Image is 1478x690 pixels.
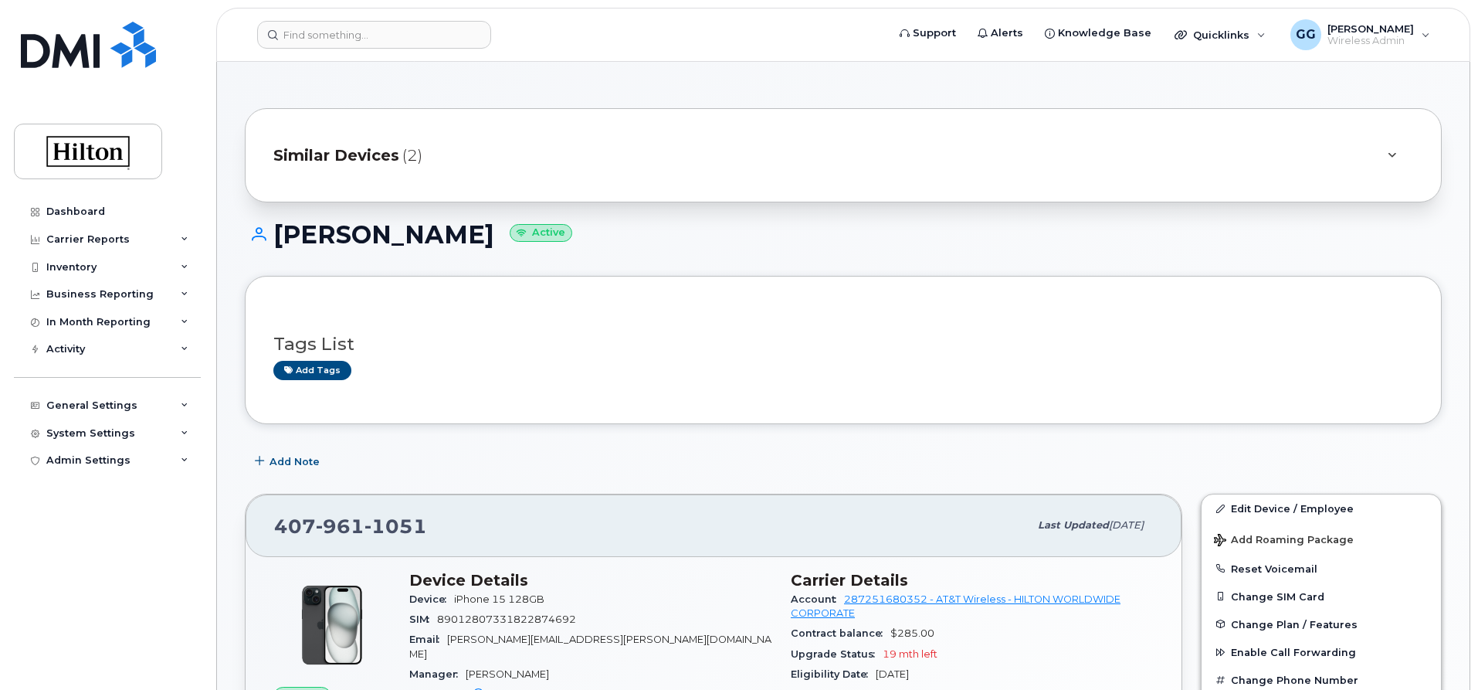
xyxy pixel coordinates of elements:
h3: Carrier Details [791,571,1154,590]
span: 407 [274,515,427,538]
span: Add Note [269,454,320,469]
button: Change SIM Card [1202,583,1441,610]
h1: [PERSON_NAME] [245,221,1442,248]
a: 287251680352 - AT&T Wireless - HILTON WORLDWIDE CORPORATE [791,593,1120,619]
span: [PERSON_NAME][EMAIL_ADDRESS][PERSON_NAME][DOMAIN_NAME] [409,634,771,659]
span: Manager [409,668,466,680]
span: SIM [409,614,437,625]
span: Device [409,593,454,605]
button: Add Roaming Package [1202,523,1441,555]
button: Reset Voicemail [1202,555,1441,583]
span: iPhone 15 128GB [454,593,544,605]
span: 19 mth left [883,648,937,660]
span: Contract balance [791,627,890,639]
span: 89012807331822874692 [437,614,576,625]
span: Email [409,634,447,645]
iframe: Messenger Launcher [1411,623,1466,678]
span: 961 [316,515,364,538]
span: Upgrade Status [791,648,883,660]
span: Account [791,593,844,605]
span: Enable Call Forwarding [1231,647,1356,658]
span: (2) [402,144,422,167]
span: Add Roaming Package [1214,534,1354,549]
small: Active [510,224,572,242]
span: Eligibility Date [791,668,876,680]
h3: Tags List [273,335,1413,354]
button: Add Note [245,447,333,475]
a: Edit Device / Employee [1202,495,1441,522]
img: iPhone_15_Black.png [286,579,378,671]
a: Add tags [273,361,351,380]
h3: Device Details [409,571,772,590]
span: Change Plan / Features [1231,618,1358,630]
span: 1051 [364,515,427,538]
span: Last updated [1038,519,1109,531]
span: [PERSON_NAME] [466,668,549,680]
span: [DATE] [1109,519,1144,531]
span: Similar Devices [273,144,399,167]
span: [DATE] [876,668,909,680]
span: $285.00 [890,627,934,639]
button: Enable Call Forwarding [1202,638,1441,666]
button: Change Plan / Features [1202,610,1441,638]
